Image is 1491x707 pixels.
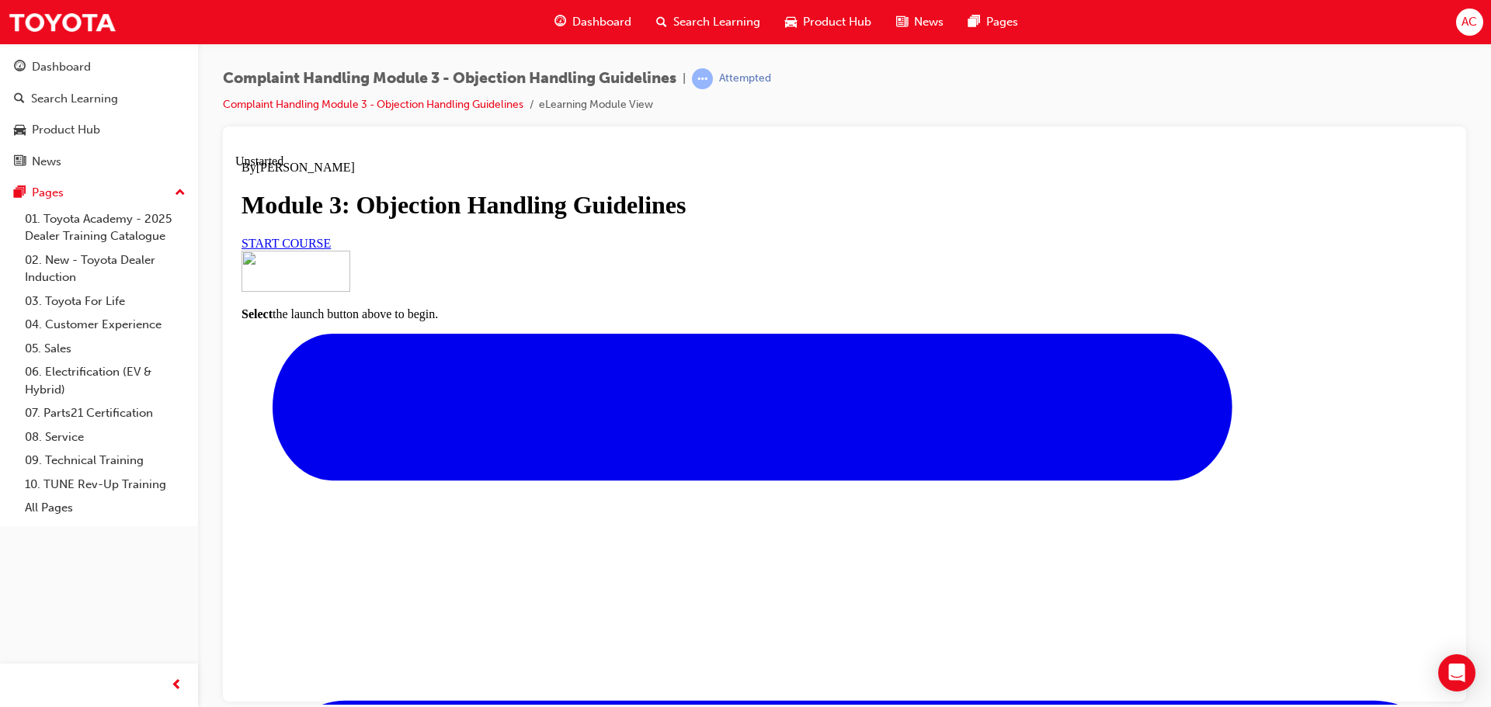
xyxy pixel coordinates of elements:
span: | [683,70,686,88]
div: Pages [32,184,64,202]
span: Pages [986,13,1018,31]
a: Search Learning [6,85,192,113]
li: eLearning Module View [539,96,653,114]
span: car-icon [14,123,26,137]
a: Product Hub [6,116,192,144]
a: START COURSE [6,82,96,95]
button: Pages [6,178,192,207]
span: car-icon [785,12,797,32]
span: search-icon [14,92,25,106]
a: 01. Toyota Academy - 2025 Dealer Training Catalogue [19,207,192,248]
a: 04. Customer Experience [19,313,192,337]
span: up-icon [175,183,186,203]
span: AC [1461,13,1477,31]
span: Dashboard [572,13,631,31]
button: DashboardSearch LearningProduct HubNews [6,50,192,178]
h1: Module 3: Objection Handling Guidelines [6,36,1212,65]
a: All Pages [19,496,192,520]
a: car-iconProduct Hub [773,6,884,38]
button: AC [1456,9,1483,36]
span: pages-icon [14,186,26,200]
span: news-icon [896,12,908,32]
div: Search Learning [31,90,118,108]
div: News [32,153,61,171]
span: Complaint Handling Module 3 - Objection Handling Guidelines [223,70,676,88]
span: learningRecordVerb_ATTEMPT-icon [692,68,713,89]
a: news-iconNews [884,6,956,38]
strong: Select [6,153,37,166]
img: Trak [8,5,116,40]
a: 06. Electrification (EV & Hybrid) [19,360,192,401]
a: guage-iconDashboard [542,6,644,38]
a: pages-iconPages [956,6,1030,38]
a: News [6,147,192,176]
a: Complaint Handling Module 3 - Objection Handling Guidelines [223,98,523,111]
a: 07. Parts21 Certification [19,401,192,425]
a: search-iconSearch Learning [644,6,773,38]
span: guage-icon [554,12,566,32]
a: 09. Technical Training [19,449,192,473]
a: Dashboard [6,53,192,81]
span: Search Learning [673,13,760,31]
div: Product Hub [32,121,100,139]
a: 08. Service [19,425,192,449]
p: the launch button above to begin. [6,153,1212,167]
div: Dashboard [32,58,91,76]
span: guage-icon [14,61,26,75]
span: pages-icon [968,12,980,32]
a: 02. New - Toyota Dealer Induction [19,248,192,289]
span: News [914,13,944,31]
a: 03. Toyota For Life [19,289,192,314]
span: prev-icon [171,676,182,695]
span: news-icon [14,155,26,169]
div: Open Intercom Messenger [1438,654,1475,691]
a: 05. Sales [19,337,192,361]
span: Product Hub [803,13,871,31]
span: [PERSON_NAME] [21,6,120,19]
div: Attempted [719,71,771,86]
a: 10. TUNE Rev-Up Training [19,473,192,497]
span: search-icon [656,12,667,32]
